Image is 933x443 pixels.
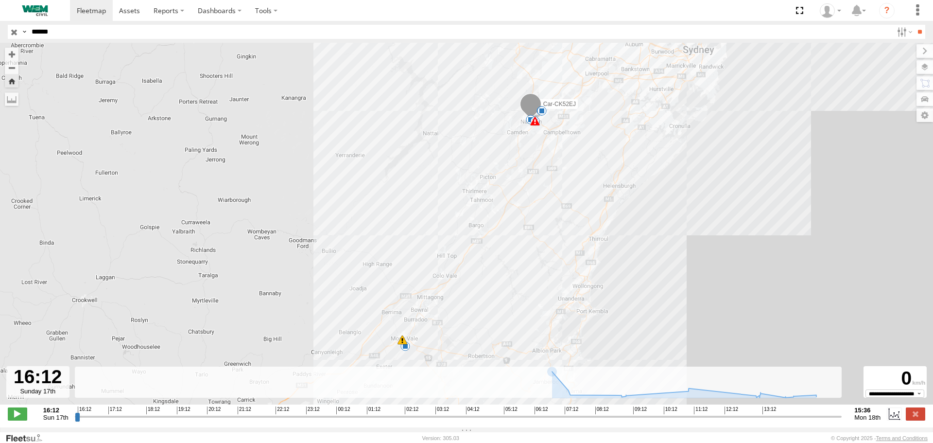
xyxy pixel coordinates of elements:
button: Zoom in [5,48,18,61]
label: Play/Stop [8,408,27,420]
div: Version: 305.03 [422,435,459,441]
button: Zoom out [5,61,18,74]
span: 09:12 [633,407,647,414]
span: 08:12 [595,407,609,414]
span: 23:12 [306,407,320,414]
label: Search Query [20,25,28,39]
label: Map Settings [916,108,933,122]
span: 11:12 [694,407,708,414]
span: 13:12 [762,407,776,414]
span: 00:12 [336,407,350,414]
a: Visit our Website [5,433,50,443]
span: 01:12 [367,407,380,414]
label: Search Filter Options [893,25,914,39]
a: Terms and Conditions [876,435,928,441]
span: 06:12 [535,407,548,414]
label: Measure [5,92,18,106]
span: 19:12 [177,407,190,414]
div: 5 [400,341,410,351]
div: 0 [865,368,925,390]
span: 22:12 [276,407,289,414]
span: Mon 18th Aug 2025 [854,414,881,421]
span: 05:12 [504,407,518,414]
span: 10:12 [664,407,677,414]
span: 21:12 [238,407,251,414]
span: 12:12 [725,407,738,414]
span: 02:12 [405,407,418,414]
div: © Copyright 2025 - [831,435,928,441]
img: WEMCivilLogo.svg [10,5,60,16]
span: 07:12 [565,407,578,414]
button: Zoom Home [5,74,18,88]
span: 18:12 [146,407,160,414]
label: Close [906,408,925,420]
span: 04:12 [466,407,480,414]
i: ? [879,3,895,18]
div: 11 [397,335,407,345]
span: 16:12 [78,407,91,414]
div: Nathan Oselli [816,3,845,18]
span: Sun 17th Aug 2025 [43,414,69,421]
strong: 16:12 [43,407,69,414]
span: Car-CK52EJ [543,101,576,107]
span: 17:12 [108,407,122,414]
span: 20:12 [207,407,221,414]
span: 03:12 [435,407,449,414]
strong: 15:36 [854,407,881,414]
